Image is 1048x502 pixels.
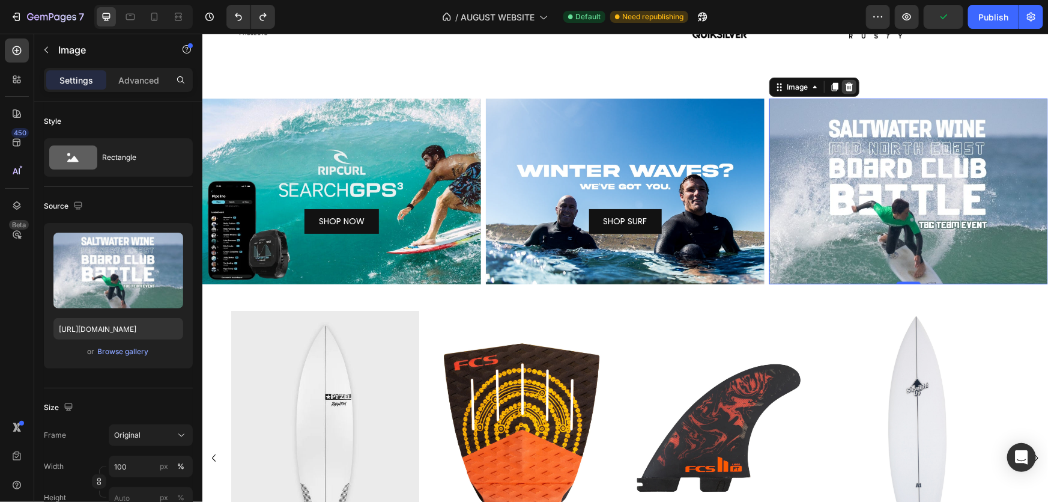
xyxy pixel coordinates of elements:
[978,11,1008,23] div: Publish
[1007,443,1036,472] div: Open Intercom Messenger
[582,48,608,59] div: Image
[157,459,171,474] button: %
[283,65,562,251] div: Background Image
[44,461,64,472] label: Width
[575,11,601,22] span: Default
[455,11,458,23] span: /
[58,43,160,57] p: Image
[160,461,168,472] div: px
[59,74,93,87] p: Settings
[9,220,29,230] div: Beta
[44,430,66,441] label: Frame
[401,180,445,195] p: SHOP SURF
[387,176,459,200] a: SHOP SURF
[226,5,275,29] div: Undo/Redo
[567,65,846,251] img: gempages_547951427142550475-a2e8432a-4d00-489e-afbc-b6335a806e35.jpg
[174,459,188,474] button: px
[109,456,193,477] input: px%
[2,415,21,434] button: Carousel Back Arrow
[109,424,193,446] button: Original
[118,74,159,87] p: Advanced
[53,318,183,340] input: https://example.com/image.jpg
[98,346,149,357] div: Browse gallery
[825,415,844,434] button: Carousel Next Arrow
[202,34,1048,502] iframe: Design area
[97,346,150,358] button: Browse gallery
[461,11,535,23] span: AUGUST WEBSITE
[177,461,184,472] div: %
[102,144,175,171] div: Rectangle
[5,5,89,29] button: 7
[79,10,84,24] p: 7
[88,344,95,359] span: or
[622,11,683,22] span: Need republishing
[968,5,1019,29] button: Publish
[44,116,61,127] div: Style
[53,233,183,308] img: preview-image
[114,430,141,441] span: Original
[44,400,76,416] div: Size
[11,128,29,138] div: 450
[44,198,85,215] div: Source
